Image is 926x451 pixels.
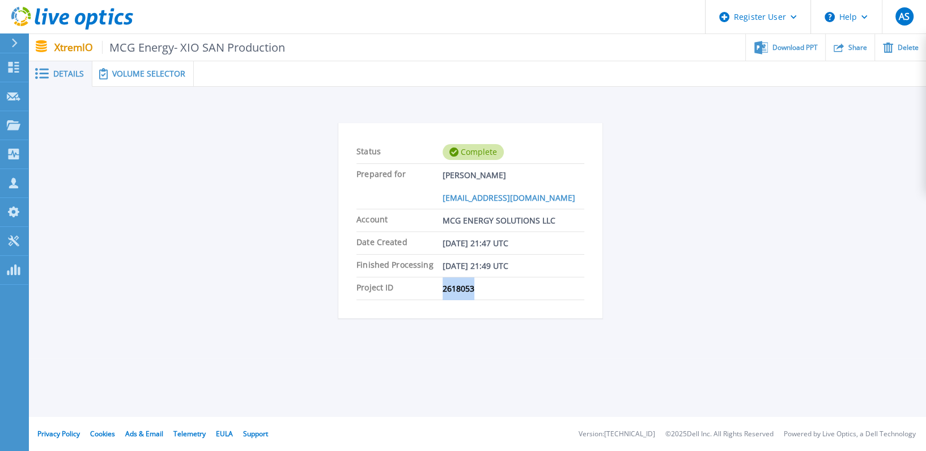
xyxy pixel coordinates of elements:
[443,164,506,187] span: [PERSON_NAME]
[898,44,919,51] span: Delete
[125,429,163,439] a: Ads & Email
[243,429,268,439] a: Support
[216,429,233,439] a: EULA
[443,255,508,277] span: [DATE] 21:49 UTC
[54,41,286,54] p: XtremIO
[356,141,443,163] span: Status
[102,41,286,54] span: MCG Energy- XIO SAN Production
[37,429,80,439] a: Privacy Policy
[443,144,504,160] div: Complete
[356,164,443,187] span: Prepared for
[784,431,916,438] li: Powered by Live Optics, a Dell Technology
[53,70,84,78] span: Details
[443,209,555,231] span: MCG ENERGY SOLUTIONS LLC
[665,431,774,438] li: © 2025 Dell Inc. All Rights Reserved
[772,44,818,51] span: Download PPT
[443,232,508,254] span: [DATE] 21:47 UTC
[443,277,474,300] span: 2618053
[173,429,206,439] a: Telemetry
[90,429,115,439] a: Cookies
[356,277,443,300] span: Project ID
[112,70,185,78] span: Volume Selector
[356,232,443,254] span: Date Created
[579,431,655,438] li: Version: [TECHNICAL_ID]
[443,187,575,209] a: [EMAIL_ADDRESS][DOMAIN_NAME]
[356,209,443,231] span: Account
[356,255,443,277] span: Finished Processing
[848,44,867,51] span: Share
[899,12,910,21] span: AS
